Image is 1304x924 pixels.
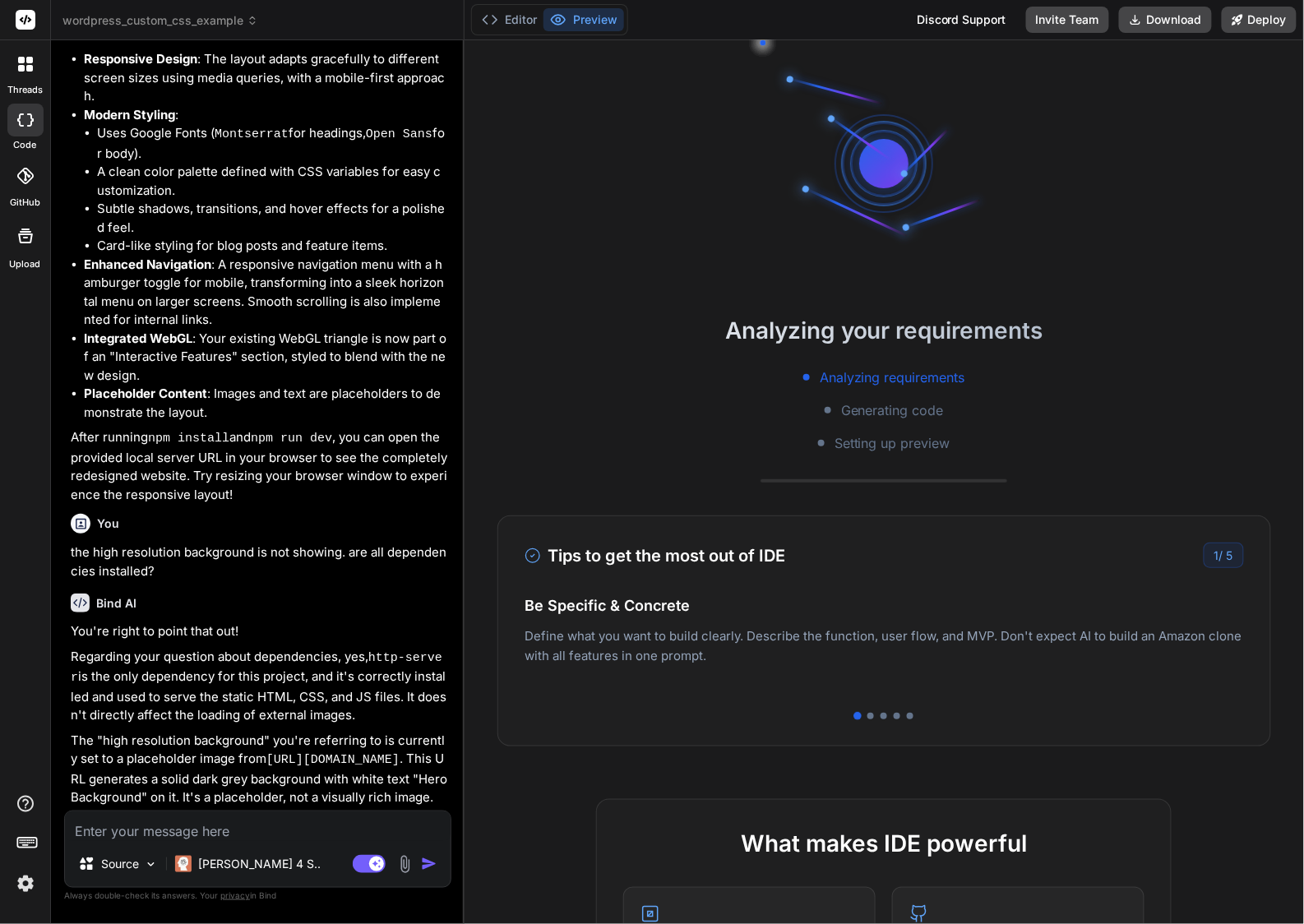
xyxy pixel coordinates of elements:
img: settings [12,870,39,898]
button: Download [1119,7,1212,33]
code: Montserrat [215,127,289,141]
li: : The layout adapts gracefully to different screen sizes using media queries, with a mobile-first... [84,50,448,106]
button: Editor [475,8,543,31]
p: You're right to point that out! [71,622,448,641]
label: code [14,138,37,152]
li: : [84,106,448,256]
strong: Responsive Design [84,51,197,67]
img: icon [421,856,437,872]
p: the high resolution background is not showing. are all dependencies installed? [71,543,448,580]
img: attachment [395,855,414,874]
p: [PERSON_NAME] 4 S.. [198,856,321,872]
div: Discord Support [907,7,1016,33]
li: : Your existing WebGL triangle is now part of an "Interactive Features" section, styled to blend ... [84,330,448,386]
button: Preview [543,8,624,31]
span: 5 [1227,548,1233,562]
span: Generating code [841,400,944,420]
label: Upload [10,257,41,271]
button: Deploy [1222,7,1297,33]
code: npm install [148,432,229,446]
label: GitHub [10,196,40,210]
li: : Images and text are placeholders to demonstrate the layout. [84,385,448,422]
p: After running and , you can open the provided local server URL in your browser to see the complet... [71,428,448,504]
h3: Tips to get the most out of IDE [525,543,785,568]
strong: Modern Styling [84,107,175,122]
li: Uses Google Fonts ( for headings, for body). [97,124,448,163]
li: : A responsive navigation menu with a hamburger toggle for mobile, transforming into a sleek hori... [84,256,448,330]
code: npm run dev [251,432,332,446]
li: Subtle shadows, transitions, and hover effects for a polished feel. [97,200,448,237]
strong: Integrated WebGL [84,330,192,346]
h6: Bind AI [96,595,136,612]
span: wordpress_custom_css_example [62,12,258,29]
img: Claude 4 Sonnet [175,856,192,872]
li: A clean color palette defined with CSS variables for easy customization. [97,163,448,200]
span: Setting up preview [835,433,950,453]
h2: Analyzing your requirements [465,313,1304,348]
p: Always double-check its answers. Your in Bind [64,888,451,903]
p: Source [101,856,139,872]
label: threads [7,83,43,97]
p: Regarding your question about dependencies, yes, is the only dependency for this project, and it'... [71,648,448,725]
strong: Placeholder Content [84,386,207,401]
span: privacy [220,890,250,900]
div: / [1204,543,1244,568]
p: The "high resolution background" you're referring to is currently set to a placeholder image from... [71,732,448,807]
h2: What makes IDE powerful [623,826,1144,861]
strong: Enhanced Navigation [84,256,211,272]
h6: You [97,515,119,532]
li: Card-like styling for blog posts and feature items. [97,237,448,256]
code: [URL][DOMAIN_NAME] [266,753,400,767]
code: Open Sans [366,127,432,141]
span: Analyzing requirements [820,367,965,387]
button: Invite Team [1026,7,1109,33]
h4: Be Specific & Concrete [525,594,1244,617]
img: Pick Models [144,857,158,871]
span: 1 [1214,548,1219,562]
